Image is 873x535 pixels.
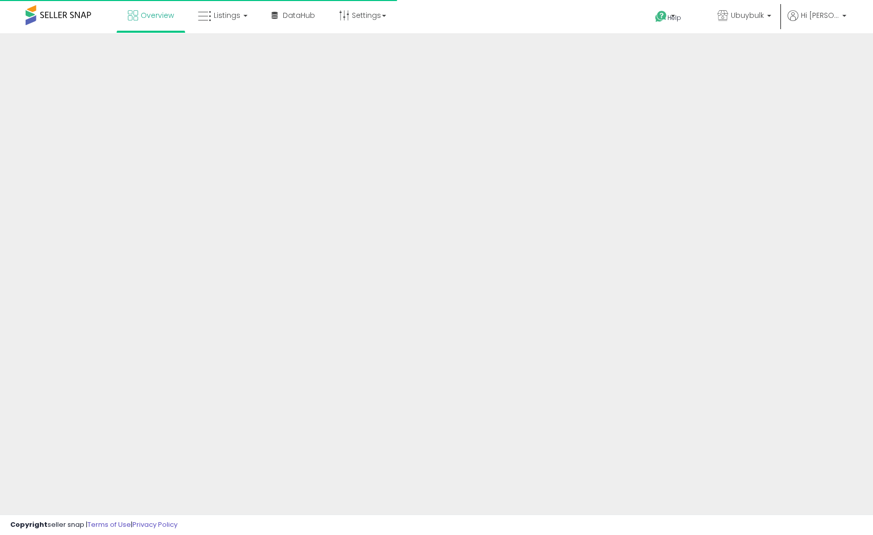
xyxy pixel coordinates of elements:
i: Get Help [655,10,667,23]
span: Overview [141,10,174,20]
span: Ubuybulk [731,10,764,20]
span: Listings [214,10,240,20]
a: Hi [PERSON_NAME] [788,10,846,33]
span: DataHub [283,10,315,20]
a: Help [647,3,701,33]
span: Hi [PERSON_NAME] [801,10,839,20]
span: Help [667,13,681,22]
